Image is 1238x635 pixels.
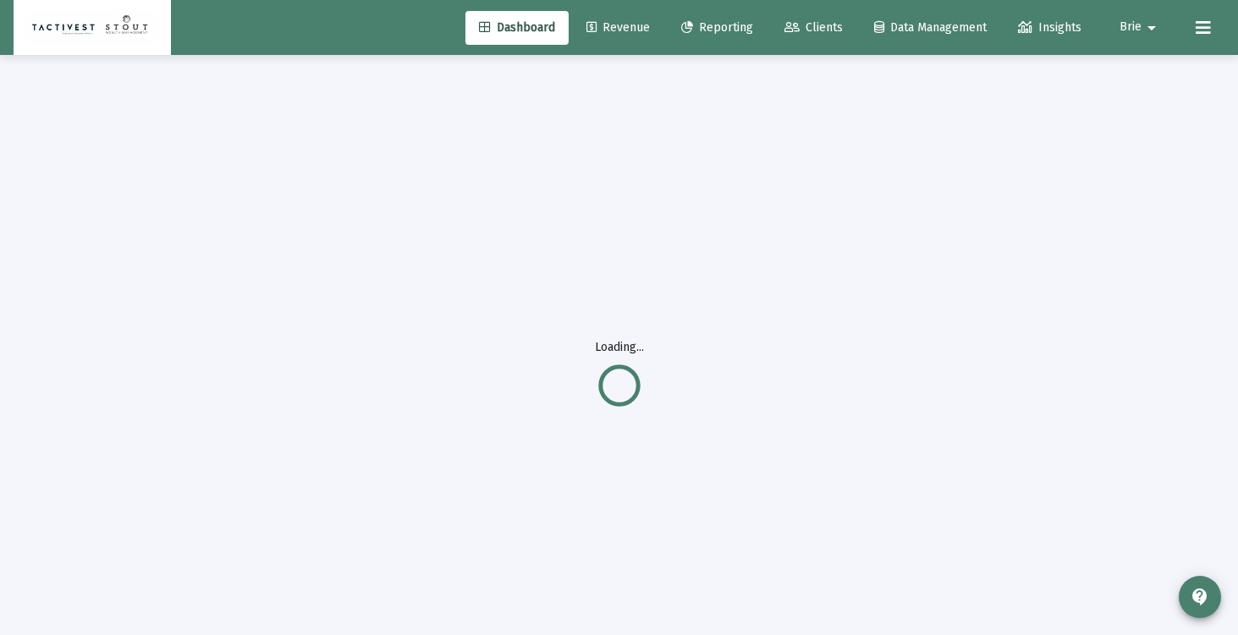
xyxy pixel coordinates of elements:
a: Reporting [668,11,767,45]
mat-icon: contact_support [1190,587,1210,607]
a: Revenue [573,11,663,45]
a: Clients [771,11,856,45]
a: Insights [1004,11,1095,45]
a: Data Management [861,11,1000,45]
span: Clients [784,20,843,35]
button: Brie [1099,10,1182,44]
span: Dashboard [479,20,555,35]
mat-icon: arrow_drop_down [1142,11,1162,45]
span: Revenue [586,20,650,35]
span: Data Management [874,20,987,35]
a: Dashboard [465,11,569,45]
span: Reporting [681,20,753,35]
span: Insights [1018,20,1081,35]
img: Dashboard [26,11,158,45]
span: Brie [1120,20,1142,35]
